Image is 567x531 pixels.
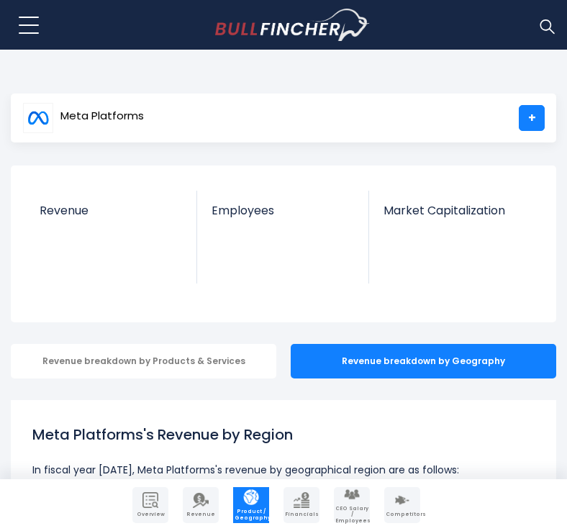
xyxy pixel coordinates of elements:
[40,204,183,217] span: Revenue
[197,191,368,242] a: Employees
[519,105,545,131] a: +
[384,204,526,217] span: Market Capitalization
[215,9,370,42] a: Go to homepage
[32,461,535,478] p: In fiscal year [DATE], Meta Platforms's revenue by geographical region are as follows:
[23,103,53,133] img: META logo
[235,509,268,521] span: Product / Geography
[233,487,269,523] a: Company Product/Geography
[285,512,318,517] span: Financials
[334,487,370,523] a: Company Employees
[184,512,217,517] span: Revenue
[212,204,353,217] span: Employees
[369,191,540,242] a: Market Capitalization
[215,9,370,42] img: bullfincher logo
[384,487,420,523] a: Company Competitors
[335,506,368,524] span: CEO Salary / Employees
[60,110,144,122] span: Meta Platforms
[32,424,535,445] h1: Meta Platforms's Revenue by Region
[183,487,219,523] a: Company Revenue
[386,512,419,517] span: Competitors
[132,487,168,523] a: Company Overview
[25,191,197,242] a: Revenue
[291,344,556,378] div: Revenue breakdown by Geography
[134,512,167,517] span: Overview
[283,487,319,523] a: Company Financials
[11,344,276,378] div: Revenue breakdown by Products & Services
[22,105,145,131] a: Meta Platforms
